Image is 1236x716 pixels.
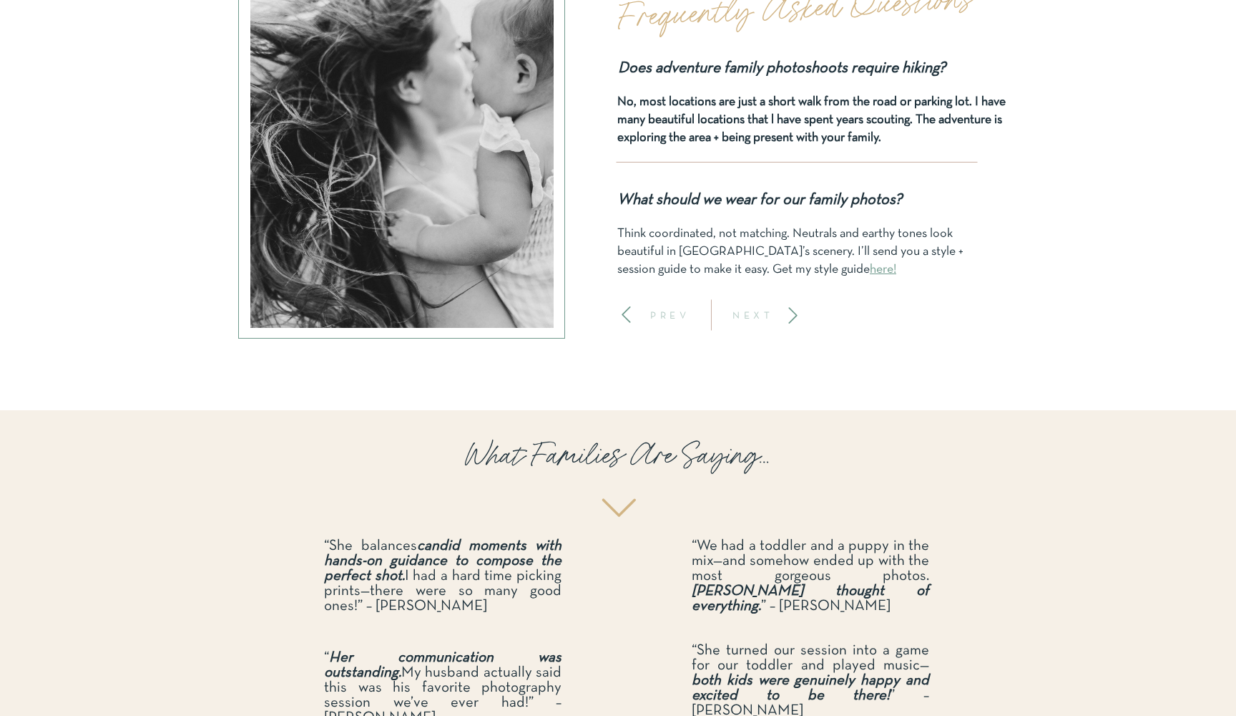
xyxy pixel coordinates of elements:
[617,96,1006,144] b: No, most locations are just a short walk from the road or parking lot. I have many beautiful loca...
[692,674,929,702] b: both kids were genuinely happy and excited to be there!
[870,263,896,276] a: here!
[617,225,978,295] p: Think coordinated, not matching. Neutrals and earthy tones look beautiful in [GEOGRAPHIC_DATA]’s ...
[692,584,929,613] b: [PERSON_NAME] thought of everything.
[465,434,772,474] p: What Families Are Saying...
[324,539,561,583] i: candid moments with hands-on guidance to compose the perfect shot.
[644,310,697,320] a: PREV
[617,193,902,207] i: What should we wear for our family photos?
[618,62,946,75] b: Does adventure family photoshoots require hiking?
[727,310,780,320] a: NEXT
[692,538,929,619] p: “We had a toddler and a puppy in the mix—and somehow ended up with the most gorgeous photos. ” – ...
[324,651,561,679] b: Her communication was outstanding.
[324,538,561,619] p: “She balances I had a hard time picking prints—there were so many good ones!” – [PERSON_NAME]​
